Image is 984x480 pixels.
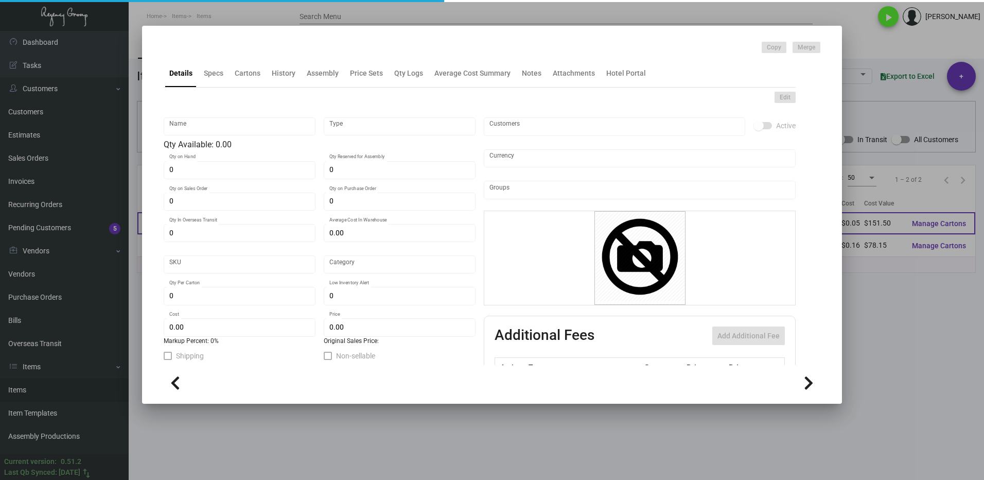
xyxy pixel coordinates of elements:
[489,123,740,131] input: Add new..
[204,68,223,79] div: Specs
[350,68,383,79] div: Price Sets
[336,350,375,362] span: Non-sellable
[780,93,790,102] span: Edit
[4,467,80,478] div: Last Qb Synced: [DATE]
[272,68,295,79] div: History
[606,68,646,79] div: Hotel Portal
[176,350,204,362] span: Shipping
[235,68,260,79] div: Cartons
[684,358,726,376] th: Price
[526,358,641,376] th: Type
[61,456,81,467] div: 0.51.2
[489,186,790,194] input: Add new..
[793,42,820,53] button: Merge
[762,42,786,53] button: Copy
[553,68,595,79] div: Attachments
[775,92,796,103] button: Edit
[434,68,511,79] div: Average Cost Summary
[712,327,785,345] button: Add Additional Fee
[164,139,476,151] div: Qty Available: 0.00
[641,358,683,376] th: Cost
[767,43,781,52] span: Copy
[717,332,780,340] span: Add Additional Fee
[169,68,192,79] div: Details
[495,358,526,376] th: Active
[495,327,594,345] h2: Additional Fees
[307,68,339,79] div: Assembly
[394,68,423,79] div: Qty Logs
[4,456,57,467] div: Current version:
[798,43,815,52] span: Merge
[726,358,772,376] th: Price type
[776,119,796,132] span: Active
[522,68,541,79] div: Notes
